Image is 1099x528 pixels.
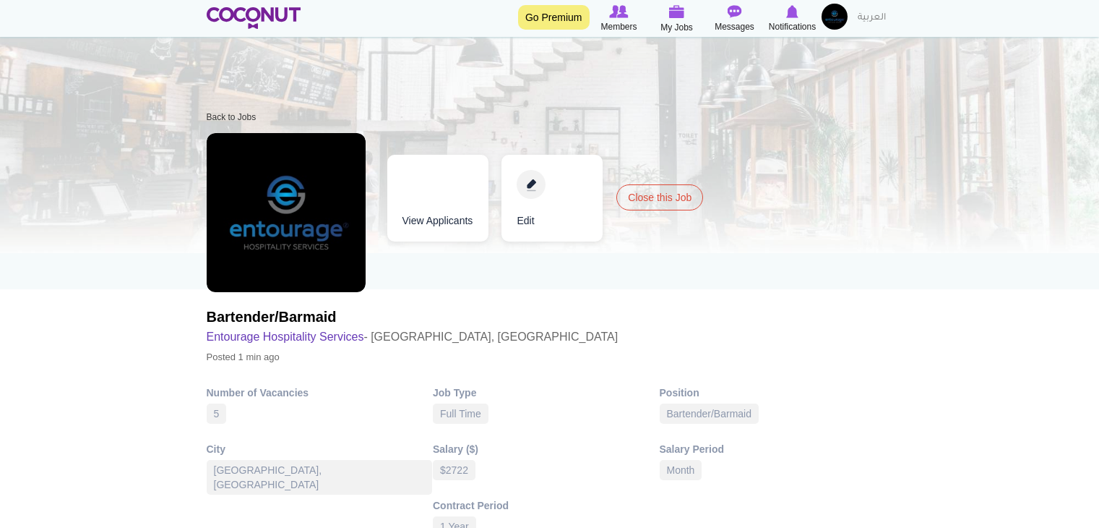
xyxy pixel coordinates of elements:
[769,20,816,34] span: Notifications
[207,307,619,327] h2: Bartender/Barmaid
[207,7,301,29] img: Home
[600,20,637,34] span: Members
[786,5,798,18] img: Notifications
[715,20,754,34] span: Messages
[648,4,706,35] a: My Jobs My Jobs
[433,460,475,480] div: $2722
[433,404,488,424] div: Full Time
[207,347,619,367] p: Posted 1 min ago
[501,155,603,242] a: Edit
[728,5,742,18] img: Messages
[660,386,887,400] div: Position
[207,404,227,424] div: 5
[207,386,434,400] div: Number of Vacancies
[207,331,364,343] a: Entourage Hospitality Services
[660,442,887,456] div: Salary Period
[518,5,590,30] a: Go Premium
[207,327,619,347] h3: - [GEOGRAPHIC_DATA], [GEOGRAPHIC_DATA]
[706,4,764,34] a: Messages Messages
[669,5,685,18] img: My Jobs
[590,4,648,34] a: Browse Members Members
[660,460,702,480] div: Month
[433,498,660,513] div: Contract Period
[433,442,660,456] div: Salary ($)
[207,460,433,495] div: [GEOGRAPHIC_DATA], [GEOGRAPHIC_DATA]
[387,155,488,242] a: View Applicants
[764,4,822,34] a: Notifications Notifications
[433,386,660,400] div: Job Type
[207,112,257,122] a: Back to Jobs
[850,4,893,33] a: العربية
[207,442,434,456] div: City
[660,404,759,424] div: Bartender/Barmaid
[660,20,693,35] span: My Jobs
[616,184,703,210] a: Close this Job
[609,5,628,18] img: Browse Members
